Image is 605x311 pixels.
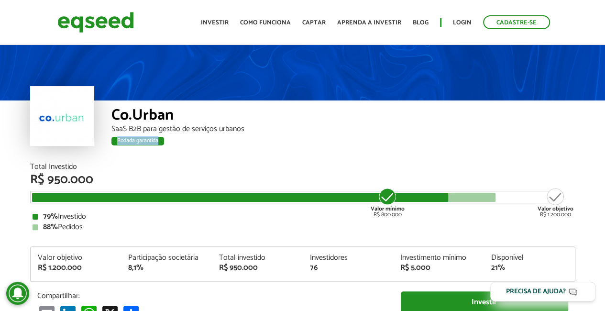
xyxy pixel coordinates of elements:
[57,10,134,35] img: EqSeed
[400,254,477,262] div: Investimento mínimo
[538,187,573,218] div: R$ 1.200.000
[201,20,229,26] a: Investir
[128,254,205,262] div: Participação societária
[43,221,58,233] strong: 88%
[128,264,205,272] div: 8,1%
[43,210,58,223] strong: 79%
[38,254,114,262] div: Valor objetivo
[309,264,386,272] div: 76
[111,137,164,145] div: Rodada garantida
[37,291,386,300] p: Compartilhar:
[240,20,291,26] a: Como funciona
[370,187,406,218] div: R$ 800.000
[38,264,114,272] div: R$ 1.200.000
[33,213,573,221] div: Investido
[219,254,296,262] div: Total investido
[371,204,405,213] strong: Valor mínimo
[219,264,296,272] div: R$ 950.000
[309,254,386,262] div: Investidores
[400,264,477,272] div: R$ 5.000
[453,20,472,26] a: Login
[538,204,573,213] strong: Valor objetivo
[337,20,401,26] a: Aprenda a investir
[111,125,575,133] div: SaaS B2B para gestão de serviços urbanos
[30,174,575,186] div: R$ 950.000
[30,163,575,171] div: Total Investido
[302,20,326,26] a: Captar
[413,20,429,26] a: Blog
[33,223,573,231] div: Pedidos
[111,108,575,125] div: Co.Urban
[483,15,550,29] a: Cadastre-se
[491,254,568,262] div: Disponível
